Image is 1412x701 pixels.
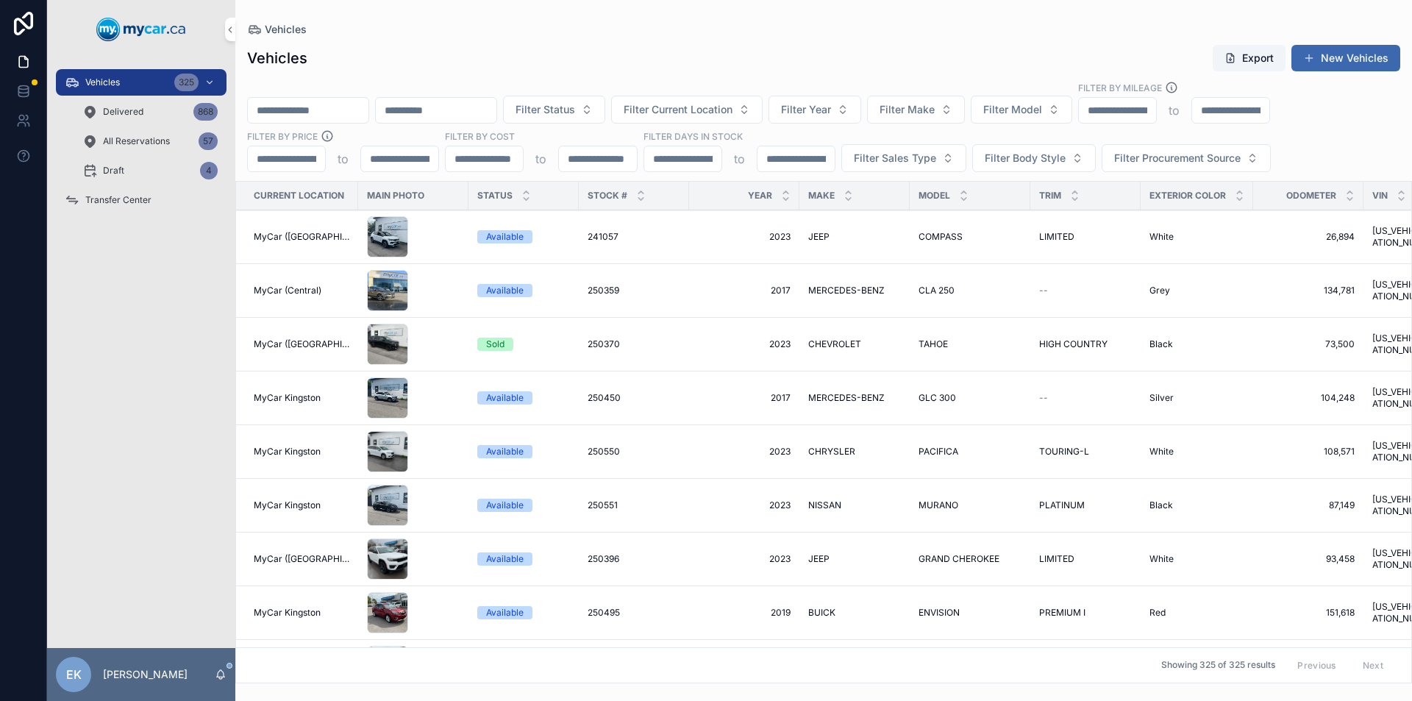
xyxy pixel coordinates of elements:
a: ENVISION [919,607,1021,619]
a: 250359 [588,285,680,296]
span: Black [1149,499,1173,511]
span: 241057 [588,231,618,243]
span: MyCar ([GEOGRAPHIC_DATA]) [254,553,349,565]
span: 2023 [698,553,791,565]
span: Current Location [254,190,344,202]
a: Available [477,499,570,512]
a: White [1149,446,1244,458]
span: MyCar (Central) [254,285,321,296]
a: 2023 [698,499,791,511]
a: MyCar (Central) [254,285,349,296]
span: CHRYSLER [808,446,855,458]
span: TAHOE [919,338,948,350]
a: Grey [1149,285,1244,296]
button: Select Button [971,96,1072,124]
a: -- [1039,285,1132,296]
a: Black [1149,338,1244,350]
a: Available [477,391,570,405]
div: Available [486,284,524,297]
span: 250370 [588,338,620,350]
p: to [535,150,546,168]
span: Transfer Center [85,194,151,206]
span: NISSAN [808,499,841,511]
a: 250370 [588,338,680,350]
a: PACIFICA [919,446,1021,458]
span: Draft [103,165,124,177]
a: 2017 [698,392,791,404]
a: MyCar Kingston [254,446,349,458]
img: App logo [96,18,186,41]
a: Transfer Center [56,187,227,213]
span: 250551 [588,499,618,511]
a: Draft4 [74,157,227,184]
span: 104,248 [1262,392,1355,404]
h1: Vehicles [247,48,307,68]
div: Available [486,499,524,512]
a: HIGH COUNTRY [1039,338,1132,350]
span: MURANO [919,499,958,511]
a: 2017 [698,285,791,296]
a: 134,781 [1262,285,1355,296]
span: 250396 [588,553,619,565]
a: 2023 [698,231,791,243]
a: 250396 [588,553,680,565]
button: Select Button [1102,144,1271,172]
span: White [1149,553,1174,565]
span: PREMIUM I [1039,607,1085,619]
span: HIGH COUNTRY [1039,338,1108,350]
a: 250495 [588,607,680,619]
span: GLC 300 [919,392,956,404]
a: JEEP [808,231,901,243]
span: Vehicles [265,22,307,37]
a: Silver [1149,392,1244,404]
span: PLATINUM [1039,499,1085,511]
div: scrollable content [47,59,235,232]
span: Black [1149,338,1173,350]
span: COMPASS [919,231,963,243]
span: -- [1039,392,1048,404]
span: Filter Make [880,102,935,117]
a: 250550 [588,446,680,458]
a: MyCar Kingston [254,499,349,511]
span: MyCar Kingston [254,499,321,511]
a: 108,571 [1262,446,1355,458]
div: Available [486,606,524,619]
a: MyCar ([GEOGRAPHIC_DATA]) [254,231,349,243]
span: Filter Model [983,102,1042,117]
a: 93,458 [1262,553,1355,565]
div: Sold [486,338,504,351]
label: FILTER BY PRICE [247,129,318,143]
span: Silver [1149,392,1174,404]
span: 73,500 [1262,338,1355,350]
a: 2019 [698,607,791,619]
span: 151,618 [1262,607,1355,619]
span: MyCar Kingston [254,392,321,404]
span: Grey [1149,285,1170,296]
span: Stock # [588,190,627,202]
span: VIN [1372,190,1388,202]
a: 250450 [588,392,680,404]
span: CLA 250 [919,285,955,296]
button: New Vehicles [1291,45,1400,71]
span: MERCEDES-BENZ [808,392,885,404]
a: White [1149,553,1244,565]
span: Filter Sales Type [854,151,936,166]
span: GRAND CHEROKEE [919,553,999,565]
span: Main Photo [367,190,424,202]
div: 57 [199,132,218,150]
span: Showing 325 of 325 results [1161,660,1275,672]
a: CHRYSLER [808,446,901,458]
a: Black [1149,499,1244,511]
a: TAHOE [919,338,1021,350]
span: MERCEDES-BENZ [808,285,885,296]
p: to [338,150,349,168]
span: Make [808,190,835,202]
a: -- [1039,392,1132,404]
a: 26,894 [1262,231,1355,243]
span: 2023 [698,446,791,458]
span: Status [477,190,513,202]
div: Available [486,552,524,566]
